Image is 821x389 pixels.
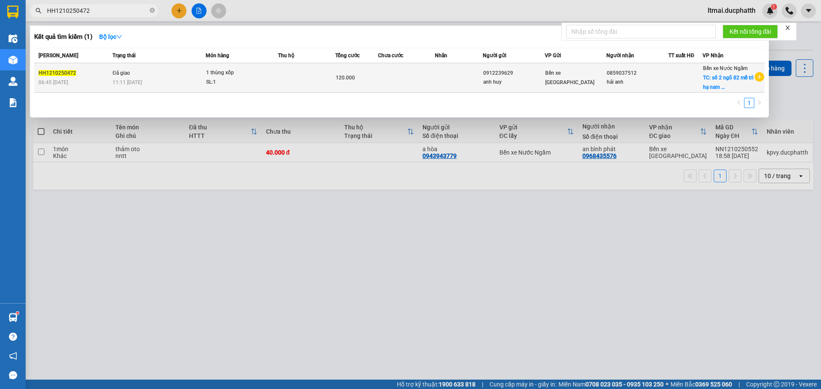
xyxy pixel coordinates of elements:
img: warehouse-icon [9,56,18,64]
span: Bến xe [GEOGRAPHIC_DATA] [545,70,594,85]
span: Trạng thái [112,53,136,58]
span: Món hàng [206,53,229,58]
span: down [116,34,122,40]
span: Kết nối tổng đài [729,27,771,36]
h3: Kết quả tìm kiếm ( 1 ) [34,32,92,41]
span: search [35,8,41,14]
span: Đã giao [112,70,130,76]
input: Nhập số tổng đài [566,25,716,38]
span: close-circle [150,8,155,13]
img: warehouse-icon [9,77,18,86]
span: HH1210250472 [38,70,76,76]
span: right [757,100,762,105]
button: left [734,98,744,108]
img: warehouse-icon [9,313,18,322]
span: question-circle [9,333,17,341]
span: Người nhận [606,53,634,58]
span: 11:11 [DATE] [112,79,142,85]
div: 0859037512 [607,69,668,78]
img: warehouse-icon [9,34,18,43]
li: Previous Page [734,98,744,108]
button: right [754,98,765,108]
div: hải anh [607,78,668,87]
span: Bến xe Nước Ngầm [703,65,747,71]
a: 1 [744,98,754,108]
span: close [785,25,791,31]
span: 120.000 [336,75,355,81]
span: 06:45 [DATE] [38,79,68,85]
img: logo-vxr [7,6,18,18]
li: Next Page [754,98,765,108]
div: anh huy [483,78,544,87]
span: close-circle [150,7,155,15]
div: SL: 1 [206,78,270,87]
img: solution-icon [9,98,18,107]
button: Bộ lọcdown [92,30,129,44]
input: Tìm tên, số ĐT hoặc mã đơn [47,6,148,15]
strong: Bộ lọc [99,33,122,40]
span: notification [9,352,17,360]
span: TT xuất HĐ [668,53,694,58]
div: 1 thùng xốp [206,68,270,78]
span: left [736,100,741,105]
span: Người gửi [483,53,506,58]
span: [PERSON_NAME] [38,53,78,58]
span: TC: số 2 ngõ 82 mễ trì hạ nam ... [703,75,753,90]
span: VP Nhận [703,53,724,58]
span: Chưa cước [378,53,403,58]
span: VP Gửi [545,53,561,58]
span: plus-circle [755,72,764,82]
div: 0912239629 [483,69,544,78]
button: Kết nối tổng đài [723,25,778,38]
span: message [9,371,17,379]
span: Tổng cước [335,53,360,58]
span: Nhãn [435,53,447,58]
sup: 1 [16,312,19,314]
span: Thu hộ [278,53,294,58]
